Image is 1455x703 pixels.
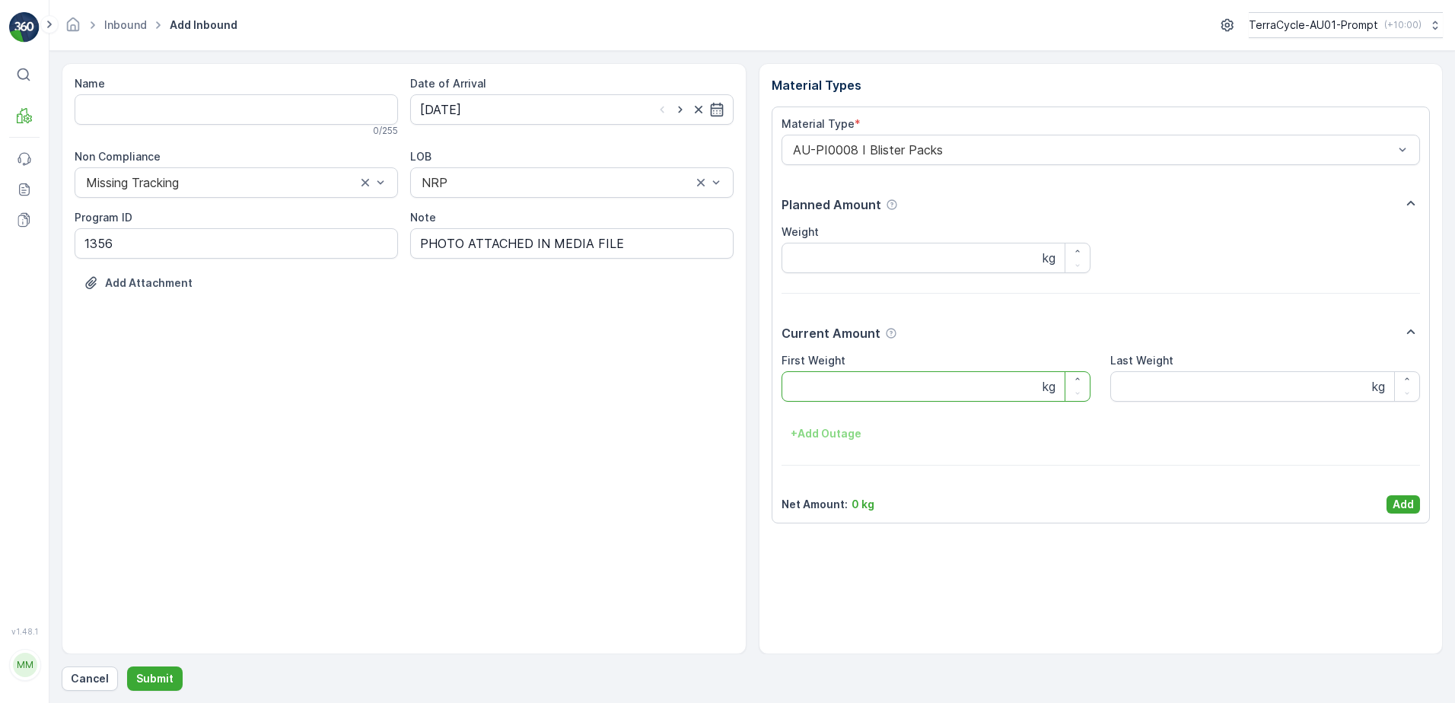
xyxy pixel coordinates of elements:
[13,375,85,388] span: Last Weight :
[410,211,436,224] label: Note
[1393,497,1414,512] p: Add
[782,117,855,130] label: Material Type
[62,666,118,691] button: Cancel
[13,275,81,288] span: Arrive Date :
[772,76,1431,94] p: Material Types
[13,325,94,338] span: Material Type :
[136,671,174,686] p: Submit
[75,150,161,163] label: Non Compliance
[410,94,734,125] input: dd/mm/yyyy
[75,77,105,90] label: Name
[782,421,871,446] button: +Add Outage
[1043,377,1055,396] p: kg
[782,354,845,367] label: First Weight
[410,77,486,90] label: Date of Arrival
[50,250,325,262] span: 01993126509999989136LJ8502822501000650302A
[9,639,40,691] button: MM
[86,300,126,313] span: 6.28 kg
[886,199,898,211] div: Help Tooltip Icon
[9,627,40,636] span: v 1.48.1
[1249,12,1443,38] button: TerraCycle-AU01-Prompt(+10:00)
[13,300,86,313] span: First Weight :
[1249,17,1378,33] p: TerraCycle-AU01-Prompt
[127,666,183,691] button: Submit
[1110,354,1173,367] label: Last Weight
[13,250,50,262] span: Name :
[94,325,266,338] span: AU-PI0002 I Aluminium flexibles
[75,211,132,224] label: Program ID
[782,497,848,512] p: Net Amount :
[75,271,202,295] button: Upload File
[105,275,193,291] p: Add Attachment
[65,22,81,35] a: Homepage
[410,150,431,163] label: LOB
[1387,495,1420,514] button: Add
[85,375,108,388] span: 0 kg
[562,13,890,31] p: 01993126509999989136LJ8502822501000650302A
[71,671,109,686] p: Cancel
[167,17,240,33] span: Add Inbound
[782,225,819,238] label: Weight
[1384,19,1422,31] p: ( +10:00 )
[373,125,398,137] p: 0 / 255
[782,196,881,214] p: Planned Amount
[81,275,116,288] span: [DATE]
[852,497,874,512] p: 0 kg
[885,327,897,339] div: Help Tooltip Icon
[13,653,37,677] div: MM
[791,426,861,441] p: + Add Outage
[1372,377,1385,396] p: kg
[104,18,147,31] a: Inbound
[84,350,124,363] span: 6.28 kg
[9,12,40,43] img: logo
[1043,249,1055,267] p: kg
[782,324,880,342] p: Current Amount
[13,350,84,363] span: Net Amount :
